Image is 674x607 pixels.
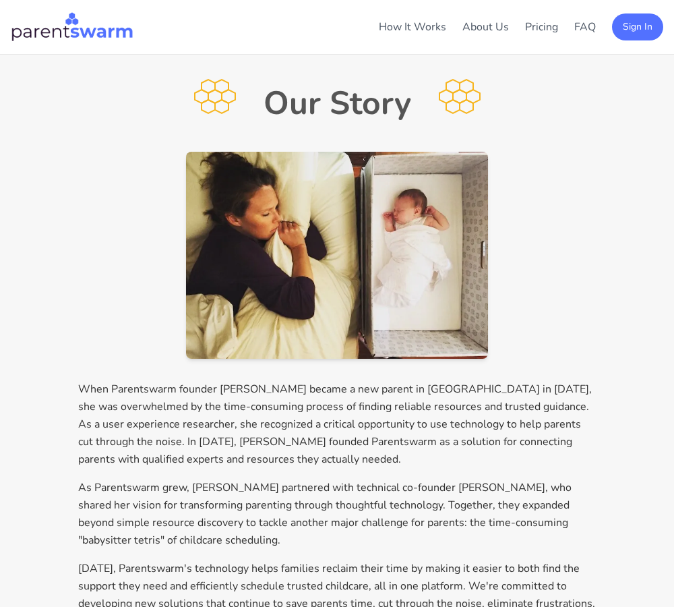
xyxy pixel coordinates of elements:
button: Sign In [612,13,663,40]
a: Sign In [612,19,663,34]
a: Pricing [525,20,558,34]
p: As Parentswarm grew, [PERSON_NAME] partnered with technical co-founder [PERSON_NAME], who shared ... [78,479,596,549]
a: How It Works [379,20,446,34]
a: About Us [462,20,509,34]
a: FAQ [574,20,596,34]
img: Parent and baby sleeping peacefully [186,152,488,359]
h1: Our Story [264,87,411,119]
p: When Parentswarm founder [PERSON_NAME] became a new parent in [GEOGRAPHIC_DATA] in [DATE], she wa... [78,380,596,468]
img: Parentswarm Logo [11,11,133,43]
